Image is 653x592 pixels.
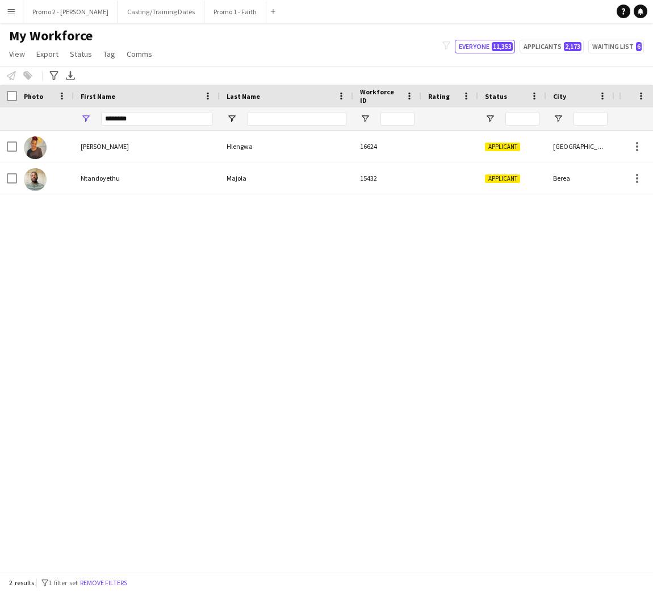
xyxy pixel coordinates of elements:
[122,47,157,61] a: Comms
[204,1,266,23] button: Promo 1 - Faith
[9,49,25,59] span: View
[24,136,47,159] img: Ntandoyenkosi Hlengwa
[78,577,129,589] button: Remove filters
[360,114,370,124] button: Open Filter Menu
[5,47,30,61] a: View
[9,27,93,44] span: My Workforce
[553,92,566,101] span: City
[227,92,260,101] span: Last Name
[74,162,220,194] div: Ntandoyethu
[520,40,584,53] button: Applicants2,173
[247,112,346,126] input: Last Name Filter Input
[101,112,213,126] input: First Name Filter Input
[74,131,220,162] div: [PERSON_NAME]
[64,69,77,82] app-action-btn: Export XLSX
[220,131,353,162] div: Hlengwa
[48,578,78,587] span: 1 filter set
[485,114,495,124] button: Open Filter Menu
[546,162,614,194] div: Berea
[103,49,115,59] span: Tag
[220,162,353,194] div: Majola
[588,40,644,53] button: Waiting list6
[485,143,520,151] span: Applicant
[32,47,63,61] a: Export
[81,92,115,101] span: First Name
[505,112,539,126] input: Status Filter Input
[380,112,415,126] input: Workforce ID Filter Input
[70,49,92,59] span: Status
[227,114,237,124] button: Open Filter Menu
[553,114,563,124] button: Open Filter Menu
[81,114,91,124] button: Open Filter Menu
[353,162,421,194] div: 15432
[23,1,118,23] button: Promo 2 - [PERSON_NAME]
[564,42,581,51] span: 2,173
[47,69,61,82] app-action-btn: Advanced filters
[485,92,507,101] span: Status
[118,1,204,23] button: Casting/Training Dates
[636,42,642,51] span: 6
[492,42,513,51] span: 11,353
[24,168,47,191] img: Ntandoyethu Majola
[546,131,614,162] div: [GEOGRAPHIC_DATA]
[485,174,520,183] span: Applicant
[24,92,43,101] span: Photo
[36,49,58,59] span: Export
[127,49,152,59] span: Comms
[455,40,515,53] button: Everyone11,353
[428,92,450,101] span: Rating
[353,131,421,162] div: 16624
[574,112,608,126] input: City Filter Input
[99,47,120,61] a: Tag
[360,87,401,105] span: Workforce ID
[65,47,97,61] a: Status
